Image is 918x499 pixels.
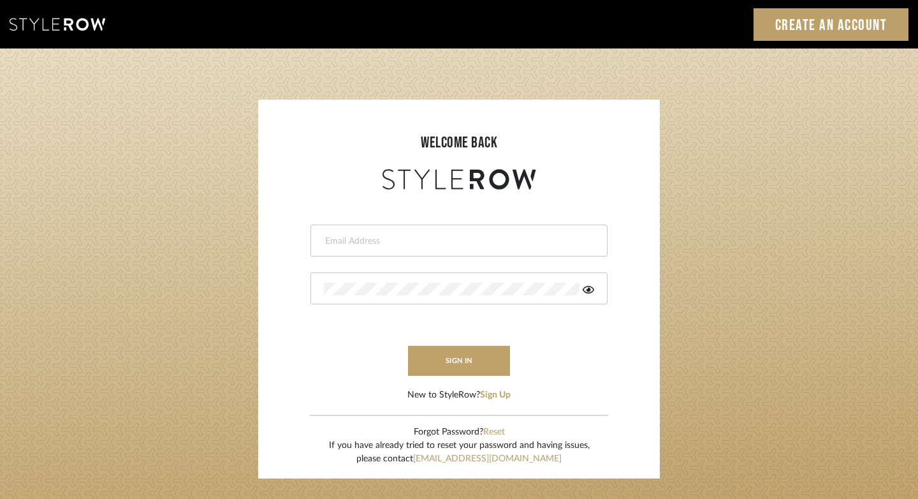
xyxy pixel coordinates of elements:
div: If you have already tried to reset your password and having issues, please contact [329,439,590,466]
button: Reset [483,426,505,439]
div: New to StyleRow? [407,389,511,402]
button: sign in [408,346,510,376]
div: Forgot Password? [329,426,590,439]
a: Create an Account [754,8,909,41]
button: Sign Up [480,389,511,402]
div: welcome back [271,131,647,154]
input: Email Address [324,235,591,248]
a: [EMAIL_ADDRESS][DOMAIN_NAME] [413,454,562,463]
